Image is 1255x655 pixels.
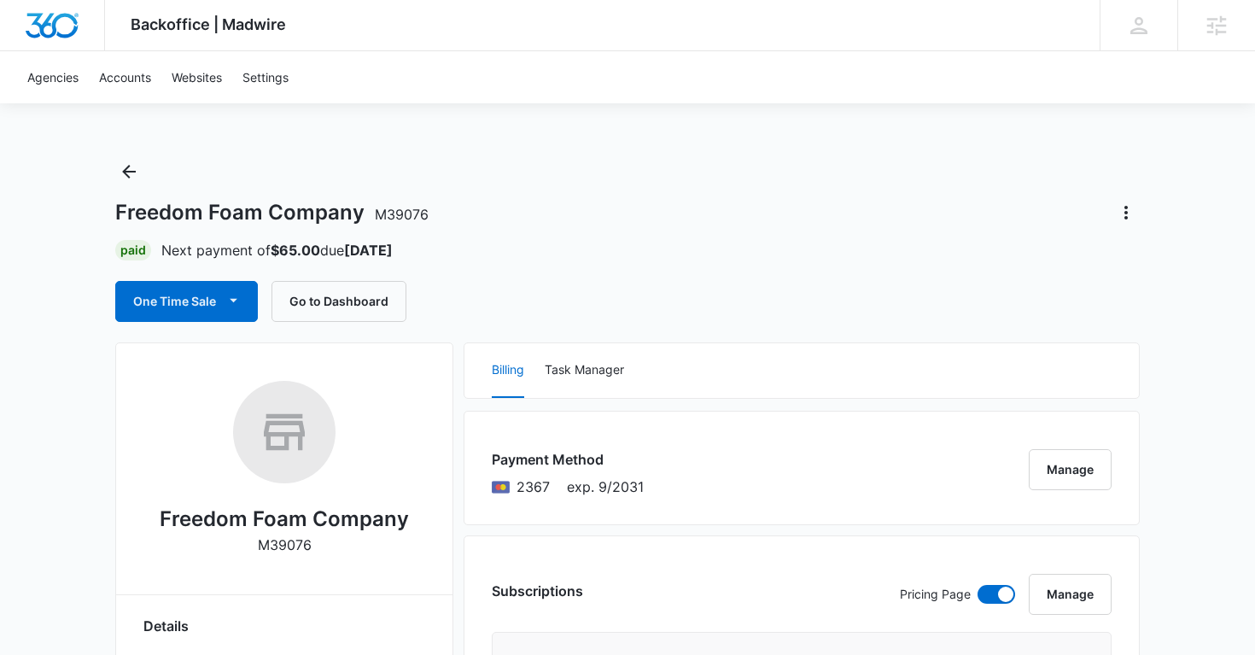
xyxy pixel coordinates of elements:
button: Task Manager [545,343,624,398]
span: exp. 9/2031 [567,477,644,497]
h3: Payment Method [492,449,644,470]
strong: $65.00 [271,242,320,259]
p: Pricing Page [900,585,971,604]
a: Websites [161,51,232,103]
h2: Freedom Foam Company [160,504,409,535]
a: Agencies [17,51,89,103]
button: Manage [1029,449,1112,490]
strong: [DATE] [344,242,393,259]
button: Go to Dashboard [271,281,406,322]
span: M39076 [375,206,429,223]
a: Settings [232,51,299,103]
h3: Subscriptions [492,581,583,601]
button: Actions [1112,199,1140,226]
div: Paid [115,240,151,260]
span: Details [143,616,189,636]
button: Billing [492,343,524,398]
span: Mastercard ending with [517,477,550,497]
button: Back [115,158,143,185]
h1: Freedom Foam Company [115,200,429,225]
button: Manage [1029,574,1112,615]
button: One Time Sale [115,281,258,322]
p: Next payment of due [161,240,393,260]
p: M39076 [258,535,312,555]
a: Accounts [89,51,161,103]
span: Backoffice | Madwire [131,15,286,33]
